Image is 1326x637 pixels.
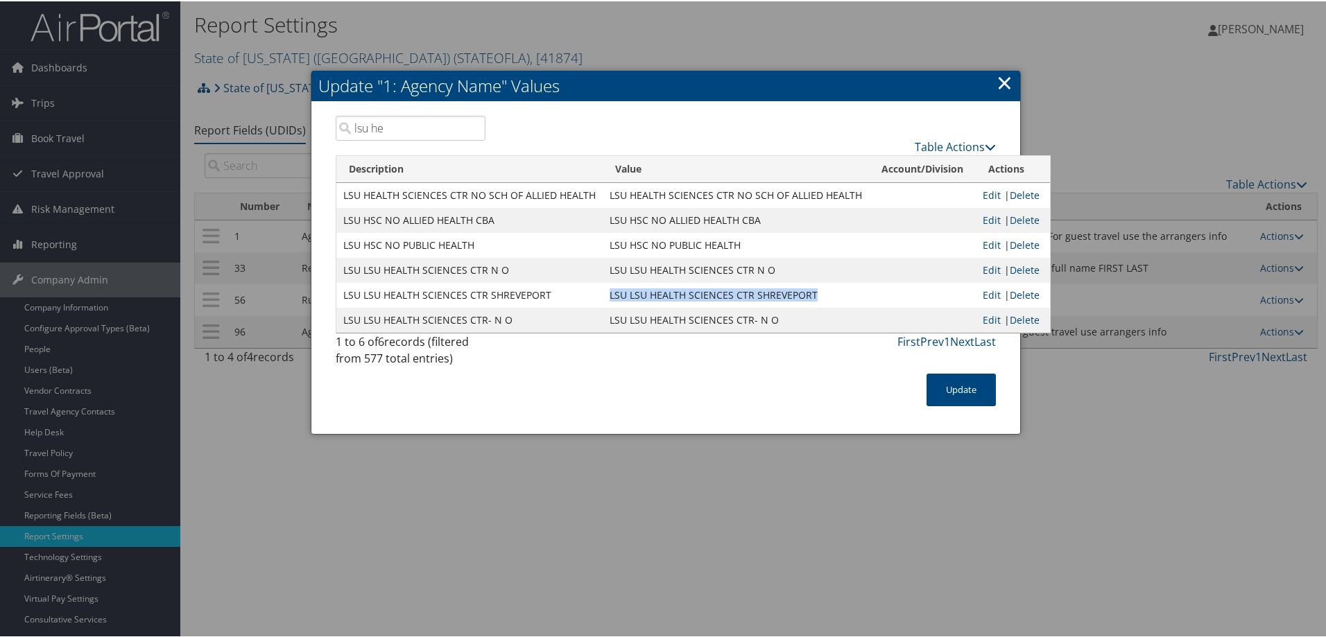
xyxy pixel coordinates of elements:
a: Next [950,333,974,348]
a: Delete [1010,212,1040,225]
a: Edit [983,212,1001,225]
a: Prev [920,333,944,348]
td: LSU LSU HEALTH SCIENCES CTR N O [336,256,603,281]
h2: Update "1: Agency Name" Values [311,69,1020,100]
td: LSU HEALTH SCIENCES CTR NO SCH OF ALLIED HEALTH [603,182,869,207]
a: Delete [1010,237,1040,250]
a: Delete [1010,262,1040,275]
td: LSU LSU HEALTH SCIENCES CTR- N O [336,306,603,331]
th: Description: activate to sort column descending [336,155,603,182]
a: Delete [1010,312,1040,325]
td: LSU LSU HEALTH SCIENCES CTR SHREVEPORT [603,281,869,306]
td: LSU LSU HEALTH SCIENCES CTR- N O [603,306,869,331]
td: | [976,182,1050,207]
td: | [976,306,1050,331]
td: | [976,232,1050,256]
td: | [976,207,1050,232]
td: LSU HSC NO PUBLIC HEALTH [336,232,603,256]
button: Update [927,372,996,405]
a: 1 [944,333,950,348]
a: × [997,67,1013,95]
td: LSU HSC NO ALLIED HEALTH CBA [336,207,603,232]
a: Edit [983,187,1001,200]
a: Last [974,333,996,348]
div: 1 to 6 of records (filtered from 577 total entries) [336,332,485,372]
td: LSU HSC NO ALLIED HEALTH CBA [603,207,869,232]
td: LSU LSU HEALTH SCIENCES CTR SHREVEPORT [336,281,603,306]
th: Account/Division: activate to sort column ascending [869,155,976,182]
td: LSU HSC NO PUBLIC HEALTH [603,232,869,256]
a: Edit [983,287,1001,300]
a: Edit [983,262,1001,275]
a: Edit [983,312,1001,325]
th: Actions [976,155,1050,182]
span: 6 [378,333,384,348]
a: Delete [1010,187,1040,200]
input: Search [336,114,485,139]
td: | [976,256,1050,281]
a: Delete [1010,287,1040,300]
a: First [897,333,920,348]
td: LSU HEALTH SCIENCES CTR NO SCH OF ALLIED HEALTH [336,182,603,207]
td: LSU LSU HEALTH SCIENCES CTR N O [603,256,869,281]
a: Edit [983,237,1001,250]
a: Table Actions [915,138,996,153]
td: | [976,281,1050,306]
th: Value: activate to sort column ascending [603,155,869,182]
